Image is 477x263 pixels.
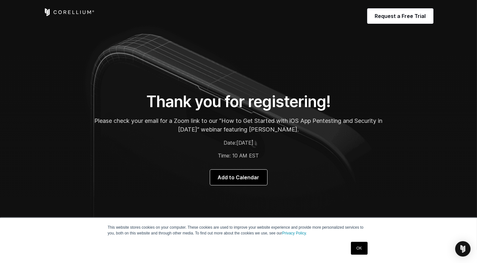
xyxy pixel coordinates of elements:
span: Request a Free Trial [375,12,426,20]
a: OK [351,242,367,255]
p: Date: [94,139,383,147]
span: Add to Calendar [218,174,260,181]
a: Privacy Policy. [282,231,307,235]
span: [DATE] [236,140,253,146]
p: Time: 10 AM EST [94,152,383,159]
div: Open Intercom Messenger [455,241,471,257]
h1: Thank you for registering! [94,92,383,111]
p: Please check your email for a Zoom link to our “How to Get Started with iOS App Pentesting and Se... [94,116,383,134]
a: Add to Calendar [210,170,267,185]
p: This website stores cookies on your computer. These cookies are used to improve your website expe... [108,225,370,236]
a: Corellium Home [44,8,95,16]
a: Request a Free Trial [367,8,434,24]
